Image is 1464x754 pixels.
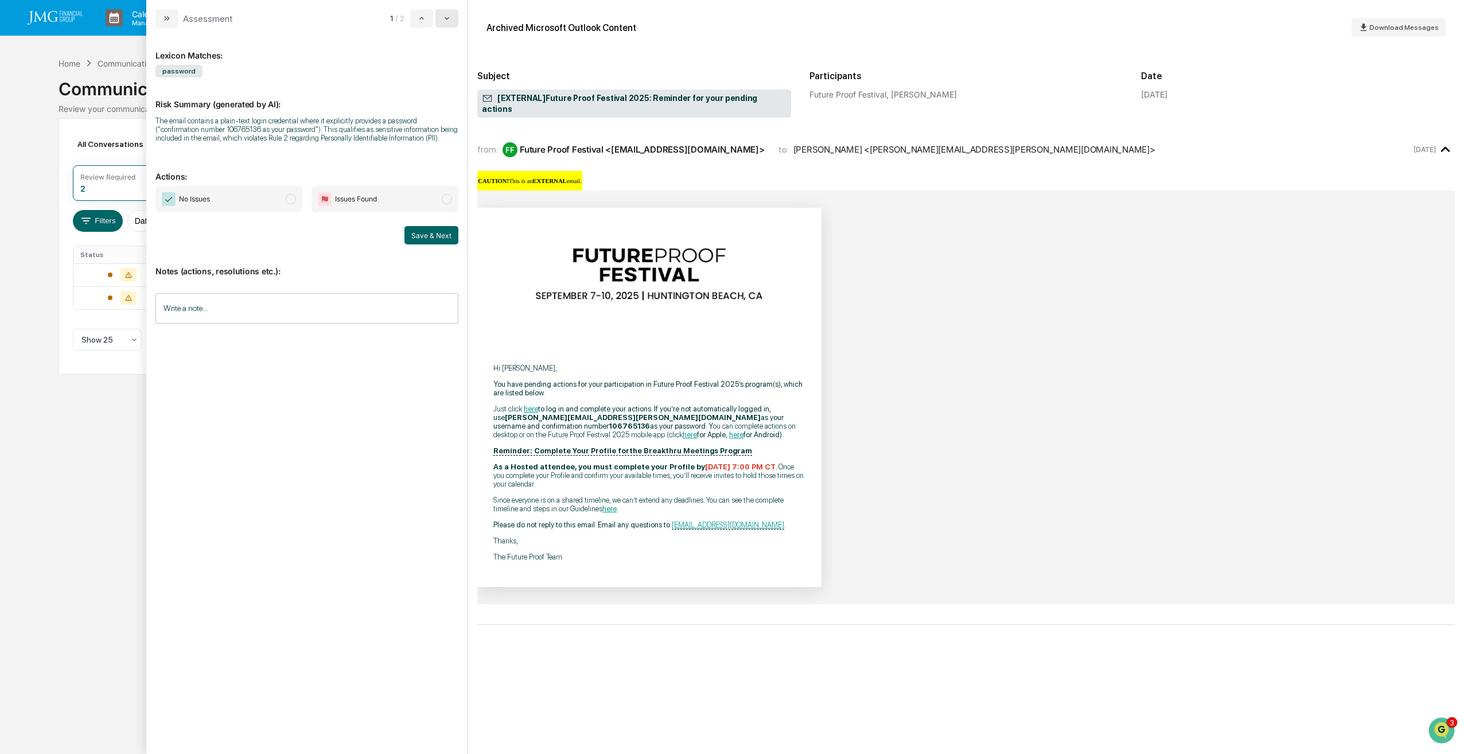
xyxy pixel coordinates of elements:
[335,193,377,205] span: Issues Found
[155,116,458,142] div: The email contains a plain-text login credential where it explicitly provides a password ("confir...
[1141,90,1167,99] div: [DATE]
[683,430,697,439] a: here
[478,178,509,184] b: CAUTION!
[493,520,670,529] span: Please do not reply to this email. Email any questions to
[114,285,139,293] span: Pylon
[11,145,30,164] img: Jack Rasmussen
[23,235,74,246] span: Preclearance
[11,88,32,108] img: 1746055101610-c473b297-6a78-478c-a979-82029cc54cd1
[809,90,1123,99] div: Future Proof Festival, [PERSON_NAME]
[1427,716,1458,747] iframe: Open customer support
[493,405,805,439] p: Just click ou can complete actions on desktop or on the Future Proof Festival 2025 mobile app (click
[11,236,21,245] div: 🖐️
[98,59,190,68] div: Communications Archive
[155,158,458,181] p: Actions:
[28,11,83,25] img: logo
[533,178,567,184] b: EXTERNAL
[83,236,92,245] div: 🗄️
[155,37,458,60] div: Lexicon Matches:
[52,88,188,99] div: Start new chat
[727,430,784,439] span: for Android).
[11,176,30,195] img: Jack Rasmussen
[178,125,209,139] button: See all
[505,413,761,422] strong: [PERSON_NAME][EMAIL_ADDRESS][PERSON_NAME][DOMAIN_NAME]
[59,69,1405,99] div: Communications Archive
[127,210,221,232] button: Date:[DATE] - [DATE]
[24,88,45,108] img: 8933085812038_c878075ebb4cc5468115_72.jpg
[705,462,776,471] span: [DATE] 7:00 PM CT
[79,230,147,251] a: 🗄️Attestations
[404,226,458,244] button: Save & Next
[7,230,79,251] a: 🖐️Preclearance
[493,462,776,471] b: As a Hosted attendee, you must complete your Profile by
[493,520,805,529] p: .
[155,85,458,109] p: Risk Summary (generated by AI):
[59,104,1405,114] div: Review your communication records across channels
[493,405,784,430] span: to log in and complete your actions. If you’re not automatically logged in, use as your username ...
[493,380,803,397] span: You have pending actions for your participation in Future Proof Festival 2025’s program(s), which...
[493,364,805,372] p: Hi [PERSON_NAME],
[478,178,582,184] p: This is an email.
[793,144,1155,155] div: [PERSON_NAME] <[PERSON_NAME][EMAIL_ADDRESS][PERSON_NAME][DOMAIN_NAME]>
[493,537,805,545] p: Thanks,
[609,422,650,430] strong: 106765136
[59,59,80,68] div: Home
[486,22,636,33] div: Archived Microsoft Outlook Content
[95,235,142,246] span: Attestations
[672,520,784,530] a: [EMAIL_ADDRESS][DOMAIN_NAME]
[493,446,629,455] b: Reminder: Complete Your Profile for
[729,430,743,439] a: here
[11,127,77,137] div: Past conversations
[179,193,210,205] span: No Issues
[80,173,135,181] div: Review Required
[80,184,85,193] div: 2
[503,142,517,157] div: FF
[493,446,752,455] b: the Breakthru Meetings Program
[7,252,77,273] a: 🔎Data Lookup
[73,246,171,263] th: Status
[195,91,209,105] button: Start new chat
[23,188,32,197] img: 1746055101610-c473b297-6a78-478c-a979-82029cc54cd1
[52,99,158,108] div: We're available if you need us!
[102,156,125,165] span: [DATE]
[493,496,805,513] p: Since everyone is on a shared timeline, we can’t extend any deadlines. You can see the complete t...
[602,504,618,513] span: .
[477,71,791,81] h2: Subject
[482,93,786,115] span: [EXTERNAL]Future Proof Festival 2025: Reminder for your pending actions
[36,156,93,165] span: [PERSON_NAME]
[123,9,181,19] p: Calendar
[102,187,125,196] span: [DATE]
[1369,24,1439,32] span: Download Messages
[155,252,458,276] p: Notes (actions, resolutions etc.):
[81,284,139,293] a: Powered byPylon
[520,144,764,155] div: Future Proof Festival <[EMAIL_ADDRESS][DOMAIN_NAME]>
[183,13,233,24] div: Assessment
[73,135,159,153] div: All Conversations
[395,14,408,23] span: / 2
[493,462,805,488] p: . Once you complete your Profile and confirm your available times, you’ll receive invites to hold...
[318,192,332,206] img: Flag
[162,192,176,206] img: Checkmark
[23,256,72,268] span: Data Lookup
[95,187,99,196] span: •
[602,504,617,513] a: here
[778,144,789,155] span: to:
[809,71,1123,81] h2: Participants
[524,405,538,413] a: here
[155,65,203,77] span: password
[23,157,32,166] img: 1746055101610-c473b297-6a78-478c-a979-82029cc54cd1
[36,187,93,196] span: [PERSON_NAME]
[1352,18,1446,37] button: Download Messages
[95,156,99,165] span: •
[493,553,805,561] p: The Future Proof Team
[11,258,21,267] div: 🔎
[123,19,181,27] p: Manage Tasks
[73,210,123,232] button: Filters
